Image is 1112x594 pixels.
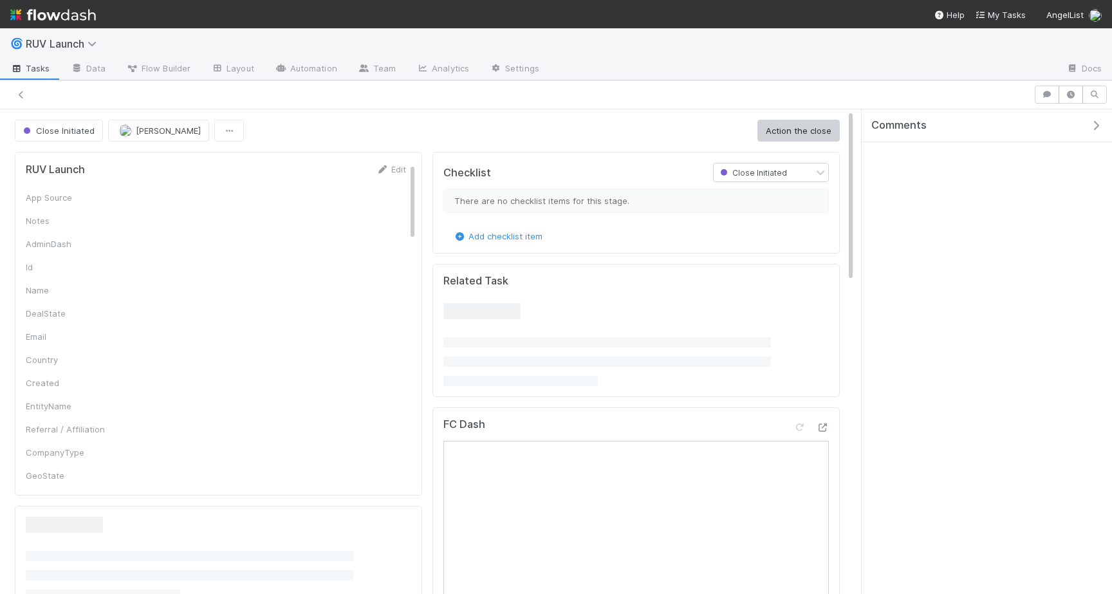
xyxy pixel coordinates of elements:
div: Country [26,353,122,366]
div: There are no checklist items for this stage. [443,189,829,213]
a: Docs [1056,59,1112,80]
div: AdminDash [26,237,122,250]
div: Name [26,284,122,297]
span: RUV Launch [26,37,103,50]
div: EntityName [26,400,122,413]
div: Email [26,330,122,343]
div: CompanyType [26,446,122,459]
span: Comments [871,119,927,132]
a: Team [347,59,406,80]
h5: Checklist [443,167,491,180]
h5: Related Task [443,275,508,288]
a: Automation [264,59,347,80]
div: Referral / Affiliation [26,423,122,436]
a: Settings [479,59,550,80]
img: avatar_15e6a745-65a2-4f19-9667-febcb12e2fc8.png [119,124,132,137]
span: Flow Builder [126,62,190,75]
h5: RUV Launch [26,163,85,176]
a: Data [60,59,116,80]
button: Action the close [757,120,840,142]
span: Tasks [10,62,50,75]
div: Help [934,8,965,21]
span: Close Initiated [21,125,95,136]
a: My Tasks [975,8,1026,21]
span: 🌀 [10,38,23,49]
a: Add checklist item [453,231,542,241]
div: Id [26,261,122,274]
img: logo-inverted-e16ddd16eac7371096b0.svg [10,4,96,26]
span: My Tasks [975,10,1026,20]
div: Notes [26,214,122,227]
div: Created [26,376,122,389]
span: [PERSON_NAME] [136,125,201,136]
img: avatar_15e6a745-65a2-4f19-9667-febcb12e2fc8.png [1089,9,1102,22]
div: DealState [26,307,122,320]
a: Analytics [406,59,479,80]
span: Close Initiated [718,168,787,178]
a: Edit [376,164,406,174]
div: App Source [26,191,122,204]
button: [PERSON_NAME] [108,120,209,142]
button: Close Initiated [15,120,103,142]
span: AngelList [1046,10,1084,20]
h5: FC Dash [443,418,485,431]
div: GeoState [26,469,122,482]
a: Layout [201,59,264,80]
a: Flow Builder [116,59,201,80]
